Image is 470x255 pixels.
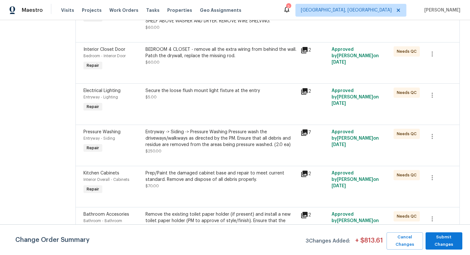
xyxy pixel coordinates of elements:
[83,54,126,58] span: Bedroom - Interior Door
[83,47,125,52] span: Interior Closet Door
[83,136,115,140] span: Entryway - Siding
[145,149,161,153] span: $250.00
[83,95,118,99] span: Entryway - Lighting
[145,211,297,237] div: Remove the existing toilet paper holder (if present) and install a new toilet paper holder (PM to...
[83,212,129,217] span: Bathroom Accesories
[84,62,102,69] span: Repair
[200,7,241,13] span: Geo Assignments
[332,130,379,147] span: Approved by [PERSON_NAME] on
[301,170,328,178] div: 2
[301,7,392,13] span: [GEOGRAPHIC_DATA], [GEOGRAPHIC_DATA]
[145,95,157,99] span: $5.00
[109,7,138,13] span: Work Orders
[83,171,119,175] span: Kitchen Cabinets
[83,89,121,93] span: Electrical Lighting
[301,211,328,219] div: 2
[22,7,43,13] span: Maestro
[397,89,419,96] span: Needs QC
[83,178,129,182] span: Interior Overall - Cabinets
[145,46,297,59] div: BEDROOM 4 CLOSET - remove all the extra wiring from behind the wall. Patch the drywall, replace t...
[15,232,90,250] span: Change Order Summary
[397,48,419,55] span: Needs QC
[301,88,328,95] div: 2
[146,8,160,12] span: Tasks
[397,172,419,178] span: Needs QC
[332,60,346,65] span: [DATE]
[332,143,346,147] span: [DATE]
[332,184,346,188] span: [DATE]
[332,212,379,229] span: Approved by [PERSON_NAME] on
[145,170,297,183] div: Prep/Paint the damaged cabinet base and repair to meet current standard. Remove and dispose of al...
[387,232,423,250] button: Cancel Changes
[145,129,297,148] div: Entryway -> Siding -> Pressure Washing Pressure wash the driveways/walkways as directed by the PM...
[397,213,419,220] span: Needs QC
[84,145,102,151] span: Repair
[332,47,379,65] span: Approved by [PERSON_NAME] on
[145,88,297,94] div: Secure the loose flush mount light fixture at the entry
[429,234,459,248] span: Submit Changes
[82,7,102,13] span: Projects
[83,130,121,134] span: Pressure Washing
[332,89,379,106] span: Approved by [PERSON_NAME] on
[306,235,350,250] span: 3 Changes Added:
[422,7,460,13] span: [PERSON_NAME]
[84,186,102,192] span: Repair
[426,232,462,250] button: Submit Changes
[83,219,122,223] span: Bathroom - Bathroom
[397,131,419,137] span: Needs QC
[301,46,328,54] div: 2
[286,4,291,10] div: 2
[355,237,383,250] span: + $ 813.61
[332,101,346,106] span: [DATE]
[332,171,379,188] span: Approved by [PERSON_NAME] on
[301,129,328,136] div: 7
[84,104,102,110] span: Repair
[145,184,159,188] span: $70.00
[390,234,420,248] span: Cancel Changes
[145,60,160,64] span: $60.00
[145,26,160,29] span: $60.00
[61,7,74,13] span: Visits
[167,7,192,13] span: Properties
